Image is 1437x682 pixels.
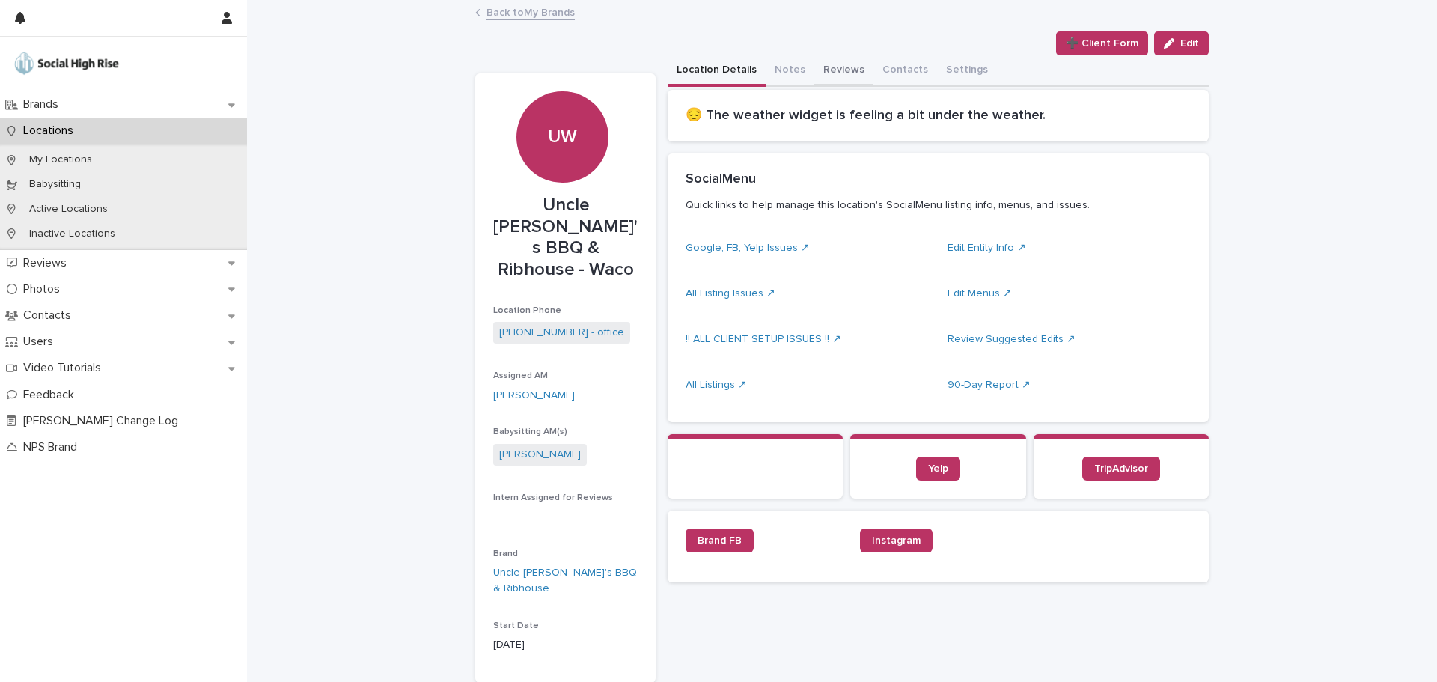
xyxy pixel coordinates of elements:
[1082,457,1160,481] a: TripAdvisor
[17,308,83,323] p: Contacts
[1154,31,1209,55] button: Edit
[948,288,1012,299] a: Edit Menus ↗
[814,55,873,87] button: Reviews
[493,493,613,502] span: Intern Assigned for Reviews
[493,427,567,436] span: Babysitting AM(s)
[668,55,766,87] button: Location Details
[17,335,65,349] p: Users
[12,49,121,79] img: o5DnuTxEQV6sW9jFYBBf
[686,380,747,390] a: All Listings ↗
[948,334,1076,344] a: Review Suggested Edits ↗
[17,97,70,112] p: Brands
[686,243,810,253] a: Google, FB, Yelp Issues ↗
[698,535,742,546] span: Brand FB
[686,334,841,344] a: !! ALL CLIENT SETUP ISSUES !! ↗
[17,282,72,296] p: Photos
[493,371,548,380] span: Assigned AM
[493,306,561,315] span: Location Phone
[686,529,754,552] a: Brand FB
[17,256,79,270] p: Reviews
[766,55,814,87] button: Notes
[1056,31,1148,55] button: ➕ Client Form
[1094,463,1148,474] span: TripAdvisor
[1180,38,1199,49] span: Edit
[493,195,638,281] p: Uncle [PERSON_NAME]'s BBQ & Ribhouse - Waco
[916,457,960,481] a: Yelp
[17,124,85,138] p: Locations
[493,621,539,630] span: Start Date
[493,509,638,525] p: -
[17,440,89,454] p: NPS Brand
[486,3,575,20] a: Back toMy Brands
[686,171,756,188] h2: SocialMenu
[873,55,937,87] button: Contacts
[686,198,1185,212] p: Quick links to help manage this location's SocialMenu listing info, menus, and issues.
[948,380,1031,390] a: 90-Day Report ↗
[872,535,921,546] span: Instagram
[686,288,775,299] a: All Listing Issues ↗
[493,637,638,653] p: [DATE]
[17,388,86,402] p: Feedback
[17,414,190,428] p: [PERSON_NAME] Change Log
[17,153,104,166] p: My Locations
[17,178,93,191] p: Babysitting
[493,565,638,597] a: Uncle [PERSON_NAME]'s BBQ & Ribhouse
[937,55,997,87] button: Settings
[499,325,624,341] a: [PHONE_NUMBER] - office
[17,203,120,216] p: Active Locations
[860,529,933,552] a: Instagram
[686,108,1191,124] h2: 😔 The weather widget is feeling a bit under the weather.
[499,447,581,463] a: [PERSON_NAME]
[1066,36,1138,51] span: ➕ Client Form
[17,228,127,240] p: Inactive Locations
[516,34,608,147] div: UW
[17,361,113,375] p: Video Tutorials
[948,243,1026,253] a: Edit Entity Info ↗
[493,549,518,558] span: Brand
[928,463,948,474] span: Yelp
[493,388,575,404] a: [PERSON_NAME]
